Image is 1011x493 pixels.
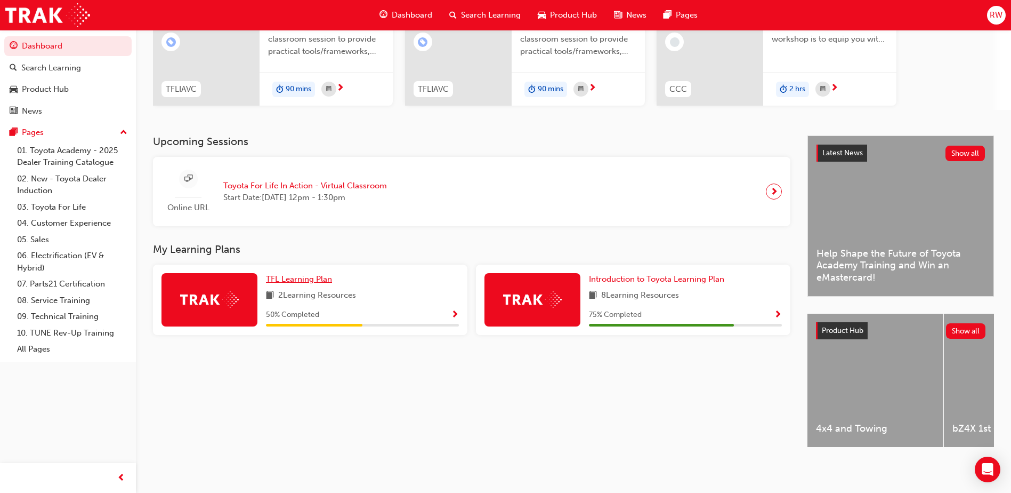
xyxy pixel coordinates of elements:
[120,126,127,140] span: up-icon
[664,9,672,22] span: pages-icon
[816,248,985,284] span: Help Shape the Future of Toyota Academy Training and Win an eMastercard!
[4,34,132,123] button: DashboardSearch LearningProduct HubNews
[13,341,132,357] a: All Pages
[676,9,698,21] span: Pages
[223,192,387,204] span: Start Date: [DATE] 12pm - 1:30pm
[503,291,562,308] img: Trak
[153,136,790,148] h3: Upcoming Sessions
[816,423,935,435] span: 4x4 and Towing
[588,84,596,93] span: next-icon
[774,308,782,322] button: Show Progress
[601,289,679,303] span: 8 Learning Resources
[223,180,387,192] span: Toyota For Life In Action - Virtual Classroom
[268,21,384,58] span: This is a 90 minute virtual classroom session to provide practical tools/frameworks, behaviours a...
[276,83,284,97] span: duration-icon
[589,273,729,285] a: Introduction to Toyota Learning Plan
[822,148,863,157] span: Latest News
[578,83,584,96] span: calendar-icon
[441,4,529,26] a: search-iconSearch Learning
[266,273,336,285] a: TFL Learning Plan
[13,199,132,216] a: 03. Toyota For Life
[4,101,132,121] a: News
[975,457,1000,482] div: Open Intercom Messenger
[669,83,687,96] span: CCC
[589,309,642,321] span: 75 % Completed
[461,9,521,21] span: Search Learning
[626,9,646,21] span: News
[770,184,778,199] span: next-icon
[5,3,90,27] img: Trak
[520,21,636,58] span: This is a 90 minute virtual classroom session to provide practical tools/frameworks, behaviours a...
[418,37,427,47] span: learningRecordVerb_ENROLL-icon
[529,4,605,26] a: car-iconProduct Hub
[13,308,132,325] a: 09. Technical Training
[830,84,838,93] span: next-icon
[22,83,69,96] div: Product Hub
[371,4,441,26] a: guage-iconDashboard
[4,36,132,56] a: Dashboard
[589,289,597,303] span: book-icon
[589,274,724,284] span: Introduction to Toyota Learning Plan
[10,128,18,138] span: pages-icon
[10,85,18,94] span: car-icon
[166,83,197,96] span: TFLIAVC
[816,145,985,162] a: Latest NewsShow all
[13,276,132,292] a: 07. Parts21 Certification
[605,4,655,26] a: news-iconNews
[161,202,215,214] span: Online URL
[538,9,546,22] span: car-icon
[418,83,449,96] span: TFLIAVC
[550,9,597,21] span: Product Hub
[451,308,459,322] button: Show Progress
[13,292,132,309] a: 08. Service Training
[22,126,44,139] div: Pages
[392,9,432,21] span: Dashboard
[266,309,319,321] span: 50 % Completed
[451,311,459,320] span: Show Progress
[780,83,787,97] span: duration-icon
[13,248,132,276] a: 06. Electrification (EV & Hybrid)
[117,472,125,485] span: prev-icon
[161,165,782,218] a: Online URLToyota For Life In Action - Virtual ClassroomStart Date:[DATE] 12pm - 1:30pm
[13,232,132,248] a: 05. Sales
[180,291,239,308] img: Trak
[4,79,132,99] a: Product Hub
[4,58,132,78] a: Search Learning
[670,37,680,47] span: learningRecordVerb_NONE-icon
[946,323,986,339] button: Show all
[945,146,985,161] button: Show all
[4,123,132,142] button: Pages
[789,83,805,96] span: 2 hrs
[13,171,132,199] a: 02. New - Toyota Dealer Induction
[822,326,863,335] span: Product Hub
[807,136,994,297] a: Latest NewsShow allHelp Shape the Future of Toyota Academy Training and Win an eMastercard!
[166,37,176,47] span: learningRecordVerb_ENROLL-icon
[774,311,782,320] span: Show Progress
[336,84,344,93] span: next-icon
[21,62,81,74] div: Search Learning
[10,42,18,51] span: guage-icon
[987,6,1006,25] button: RW
[655,4,706,26] a: pages-iconPages
[266,274,332,284] span: TFL Learning Plan
[22,105,42,117] div: News
[10,63,17,73] span: search-icon
[278,289,356,303] span: 2 Learning Resources
[10,107,18,116] span: news-icon
[326,83,331,96] span: calendar-icon
[13,325,132,341] a: 10. TUNE Rev-Up Training
[816,322,985,339] a: Product HubShow all
[153,243,790,256] h3: My Learning Plans
[990,9,1002,21] span: RW
[807,314,943,447] a: 4x4 and Towing
[286,83,311,96] span: 90 mins
[266,289,274,303] span: book-icon
[820,83,826,96] span: calendar-icon
[528,83,536,97] span: duration-icon
[379,9,387,22] span: guage-icon
[13,215,132,232] a: 04. Customer Experience
[184,172,192,186] span: sessionType_ONLINE_URL-icon
[13,142,132,171] a: 01. Toyota Academy - 2025 Dealer Training Catalogue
